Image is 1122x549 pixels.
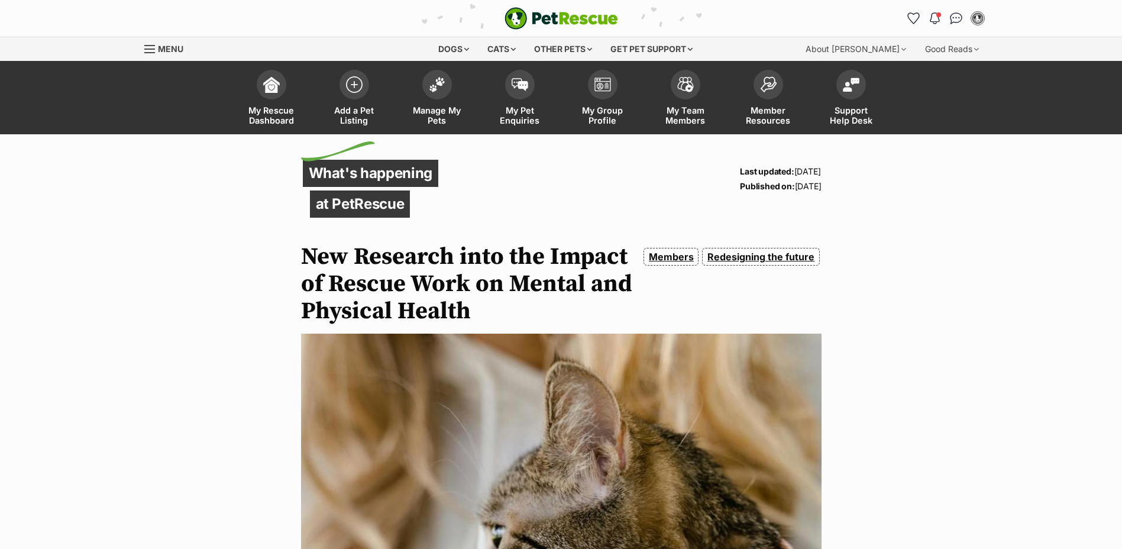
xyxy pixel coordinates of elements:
span: My Pet Enquiries [493,105,547,125]
a: My Team Members [644,64,727,134]
p: What's happening [303,160,439,187]
span: Manage My Pets [410,105,464,125]
a: Menu [144,37,192,59]
div: Dogs [430,37,477,61]
p: at PetRescue [310,190,410,218]
a: Manage My Pets [396,64,478,134]
img: team-members-icon-5396bd8760b3fe7c0b43da4ab00e1e3bb1a5d9ba89233759b79545d2d3fc5d0d.svg [677,77,694,92]
span: Add a Pet Listing [328,105,381,125]
img: member-resources-icon-8e73f808a243e03378d46382f2149f9095a855e16c252ad45f914b54edf8863c.svg [760,76,777,92]
button: Notifications [926,9,945,28]
img: pet-enquiries-icon-7e3ad2cf08bfb03b45e93fb7055b45f3efa6380592205ae92323e6603595dc1f.svg [512,78,528,91]
div: Good Reads [917,37,987,61]
span: Menu [158,44,183,54]
a: Member Resources [727,64,810,134]
div: Other pets [526,37,600,61]
img: notifications-46538b983faf8c2785f20acdc204bb7945ddae34d4c08c2a6579f10ce5e182be.svg [930,12,939,24]
a: My Rescue Dashboard [230,64,313,134]
img: chat-41dd97257d64d25036548639549fe6c8038ab92f7586957e7f3b1b290dea8141.svg [950,12,962,24]
img: decorative flick [301,141,375,162]
a: My Group Profile [561,64,644,134]
a: Support Help Desk [810,64,893,134]
img: logo-e224e6f780fb5917bec1dbf3a21bbac754714ae5b6737aabdf751b685950b380.svg [505,7,618,30]
div: Get pet support [602,37,701,61]
img: add-pet-listing-icon-0afa8454b4691262ce3f59096e99ab1cd57d4a30225e0717b998d2c9b9846f56.svg [346,76,363,93]
a: Add a Pet Listing [313,64,396,134]
p: [DATE] [740,179,821,193]
span: My Group Profile [576,105,629,125]
a: PetRescue [505,7,618,30]
p: [DATE] [740,164,821,179]
img: group-profile-icon-3fa3cf56718a62981997c0bc7e787c4b2cf8bcc04b72c1350f741eb67cf2f40e.svg [594,77,611,92]
a: Favourites [904,9,923,28]
img: manage-my-pets-icon-02211641906a0b7f246fdf0571729dbe1e7629f14944591b6c1af311fb30b64b.svg [429,77,445,92]
a: Redesigning the future [702,248,819,266]
span: Support Help Desk [824,105,878,125]
img: Tina Martin profile pic [972,12,984,24]
span: My Rescue Dashboard [245,105,298,125]
span: Member Resources [742,105,795,125]
div: Cats [479,37,524,61]
a: My Pet Enquiries [478,64,561,134]
h1: New Research into the Impact of Rescue Work on Mental and Physical Health [301,243,639,325]
a: Members [644,248,699,266]
ul: Account quick links [904,9,987,28]
a: Conversations [947,9,966,28]
button: My account [968,9,987,28]
strong: Last updated: [740,166,794,176]
strong: Published on: [740,181,794,191]
img: dashboard-icon-eb2f2d2d3e046f16d808141f083e7271f6b2e854fb5c12c21221c1fb7104beca.svg [263,76,280,93]
div: About [PERSON_NAME] [797,37,914,61]
span: My Team Members [659,105,712,125]
img: help-desk-icon-fdf02630f3aa405de69fd3d07c3f3aa587a6932b1a1747fa1d2bba05be0121f9.svg [843,77,859,92]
